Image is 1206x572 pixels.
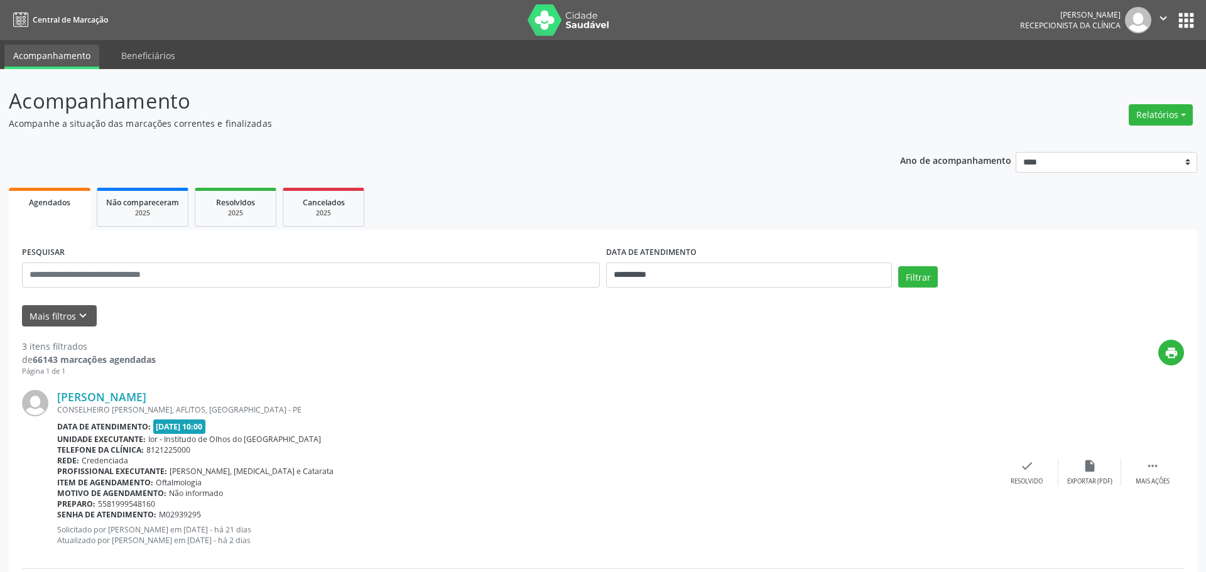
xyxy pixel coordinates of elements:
[106,197,179,208] span: Não compareceram
[1125,7,1151,33] img: img
[1136,477,1170,486] div: Mais ações
[22,305,97,327] button: Mais filtroskeyboard_arrow_down
[292,208,355,218] div: 2025
[204,208,267,218] div: 2025
[169,488,223,499] span: Não informado
[1146,459,1160,473] i: 
[57,390,146,404] a: [PERSON_NAME]
[76,309,90,323] i: keyboard_arrow_down
[1156,11,1170,25] i: 
[57,445,144,455] b: Telefone da clínica:
[1020,459,1034,473] i: check
[57,404,996,415] div: CONSELHEIRO [PERSON_NAME], AFLITOS, [GEOGRAPHIC_DATA] - PE
[57,488,166,499] b: Motivo de agendamento:
[4,45,99,69] a: Acompanhamento
[159,509,201,520] span: M02939295
[1151,7,1175,33] button: 
[82,455,128,466] span: Credenciada
[22,340,156,353] div: 3 itens filtrados
[153,419,206,434] span: [DATE] 10:00
[9,9,108,30] a: Central de Marcação
[112,45,184,67] a: Beneficiários
[57,477,153,488] b: Item de agendamento:
[148,434,321,445] span: Ior - Institudo de Olhos do [GEOGRAPHIC_DATA]
[33,353,156,365] strong: 66143 marcações agendadas
[1020,9,1121,20] div: [PERSON_NAME]
[1067,477,1112,486] div: Exportar (PDF)
[106,208,179,218] div: 2025
[22,243,65,262] label: PESQUISAR
[1165,346,1178,360] i: print
[57,434,146,445] b: Unidade executante:
[29,197,70,208] span: Agendados
[98,499,155,509] span: 5581999548160
[1083,459,1097,473] i: insert_drive_file
[57,524,996,546] p: Solicitado por [PERSON_NAME] em [DATE] - há 21 dias Atualizado por [PERSON_NAME] em [DATE] - há 2...
[1011,477,1043,486] div: Resolvido
[9,85,840,117] p: Acompanhamento
[156,477,202,488] span: Oftalmologia
[1158,340,1184,365] button: print
[9,117,840,130] p: Acompanhe a situação das marcações correntes e finalizadas
[1129,104,1193,126] button: Relatórios
[606,243,697,262] label: DATA DE ATENDIMENTO
[57,499,95,509] b: Preparo:
[22,390,48,416] img: img
[57,509,156,520] b: Senha de atendimento:
[900,152,1011,168] p: Ano de acompanhamento
[22,353,156,366] div: de
[898,266,938,288] button: Filtrar
[216,197,255,208] span: Resolvidos
[22,366,156,377] div: Página 1 de 1
[146,445,190,455] span: 8121225000
[170,466,334,477] span: [PERSON_NAME], [MEDICAL_DATA] e Catarata
[33,14,108,25] span: Central de Marcação
[1175,9,1197,31] button: apps
[1020,20,1121,31] span: Recepcionista da clínica
[303,197,345,208] span: Cancelados
[57,421,151,432] b: Data de atendimento:
[57,466,167,477] b: Profissional executante:
[57,455,79,466] b: Rede:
